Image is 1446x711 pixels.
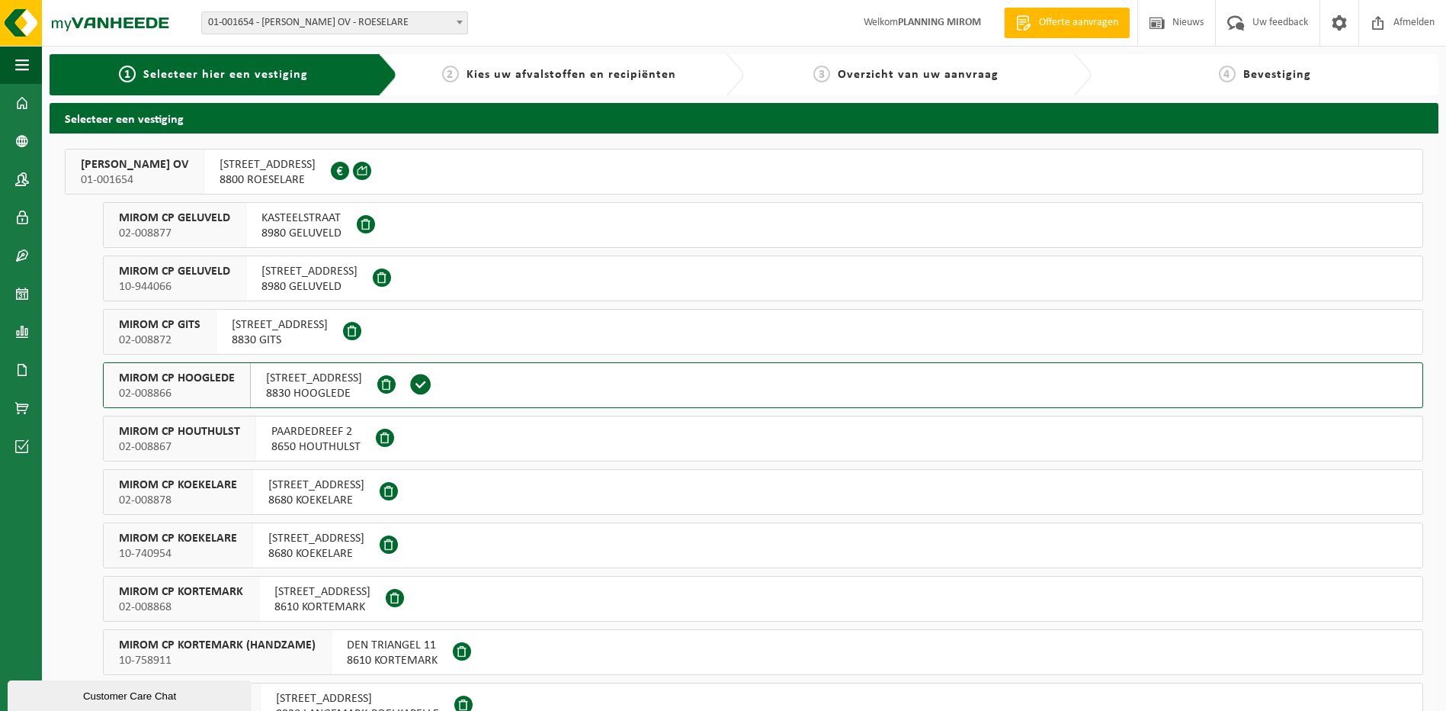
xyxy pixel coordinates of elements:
span: [STREET_ADDRESS] [276,691,439,706]
span: 8610 KORTEMARK [274,600,370,615]
span: 8680 KOEKELARE [268,546,364,561]
span: MIROM CP GELUVELD [119,264,230,279]
span: 01-001654 - MIROM ROESELARE OV - ROESELARE [201,11,468,34]
span: 01-001654 - MIROM ROESELARE OV - ROESELARE [202,12,467,34]
button: MIROM CP HOUTHULST 02-008867 PAARDEDREEF 28650 HOUTHULST [103,416,1423,462]
span: 8980 GELUVELD [261,226,341,241]
span: [PERSON_NAME] OV [81,157,188,172]
span: [STREET_ADDRESS] [268,531,364,546]
span: 2 [442,66,459,82]
span: 02-008866 [119,386,235,401]
span: 8680 KOEKELARE [268,493,364,508]
span: 8830 HOOGLEDE [266,386,362,401]
button: MIROM CP KORTEMARK 02-008868 [STREET_ADDRESS]8610 KORTEMARK [103,576,1423,622]
span: 8800 ROESELARE [220,172,316,188]
button: MIROM CP HOOGLEDE 02-008866 [STREET_ADDRESS]8830 HOOGLEDE [103,362,1423,408]
span: MIROM CP KOEKELARE [119,478,237,493]
h2: Selecteer een vestiging [50,103,1438,133]
span: [STREET_ADDRESS] [266,371,362,386]
button: MIROM CP GITS 02-008872 [STREET_ADDRESS]8830 GITS [103,309,1423,355]
strong: PLANNING MIROM [898,17,981,28]
button: MIROM CP KOEKELARE 10-740954 [STREET_ADDRESS]8680 KOEKELARE [103,523,1423,568]
span: 02-008868 [119,600,243,615]
span: 8650 HOUTHULST [271,439,361,455]
span: 8980 GELUVELD [261,279,357,294]
span: MIROM CP KOEKELARE [119,531,237,546]
span: Bevestiging [1243,69,1311,81]
span: 02-008872 [119,333,200,348]
span: 02-008867 [119,439,240,455]
span: Kies uw afvalstoffen en recipiënten [467,69,676,81]
button: MIROM CP GELUVELD 02-008877 KASTEELSTRAAT8980 GELUVELD [103,202,1423,248]
span: [STREET_ADDRESS] [232,317,328,333]
span: 1 [119,66,136,82]
span: 4 [1219,66,1236,82]
button: [PERSON_NAME] OV 01-001654 [STREET_ADDRESS]8800 ROESELARE [65,149,1423,195]
span: MIROM CP GITS [119,317,200,333]
span: MIROM CP KORTEMARK (HANDZAME) [119,638,316,653]
span: Offerte aanvragen [1035,15,1122,31]
span: 3 [813,66,830,82]
span: 02-008877 [119,226,230,241]
span: [STREET_ADDRESS] [274,584,370,600]
span: KASTEELSTRAAT [261,211,341,226]
span: MIROM CP GELUVELD [119,211,230,226]
button: MIROM CP KOEKELARE 02-008878 [STREET_ADDRESS]8680 KOEKELARE [103,469,1423,515]
button: MIROM CP KORTEMARK (HANDZAME) 10-758911 DEN TRIANGEL 118610 KORTEMARK [103,629,1423,675]
span: [STREET_ADDRESS] [261,264,357,279]
span: [STREET_ADDRESS] [220,157,316,172]
span: 02-008878 [119,493,237,508]
span: 01-001654 [81,172,188,188]
span: 10-740954 [119,546,237,561]
span: 10-944066 [119,279,230,294]
iframe: chat widget [8,677,255,711]
span: Selecteer hier een vestiging [143,69,308,81]
span: Overzicht van uw aanvraag [838,69,999,81]
span: MIROM CP KORTEMARK [119,584,243,600]
span: DEN TRIANGEL 11 [347,638,438,653]
span: [STREET_ADDRESS] [268,478,364,493]
span: MIROM CP HOUTHULST [119,424,240,439]
a: Offerte aanvragen [1004,8,1130,38]
span: 8610 KORTEMARK [347,653,438,668]
button: MIROM CP GELUVELD 10-944066 [STREET_ADDRESS]8980 GELUVELD [103,256,1423,301]
span: 10-758911 [119,653,316,668]
span: PAARDEDREEF 2 [271,424,361,439]
span: MIROM CP HOOGLEDE [119,371,235,386]
span: 8830 GITS [232,333,328,348]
